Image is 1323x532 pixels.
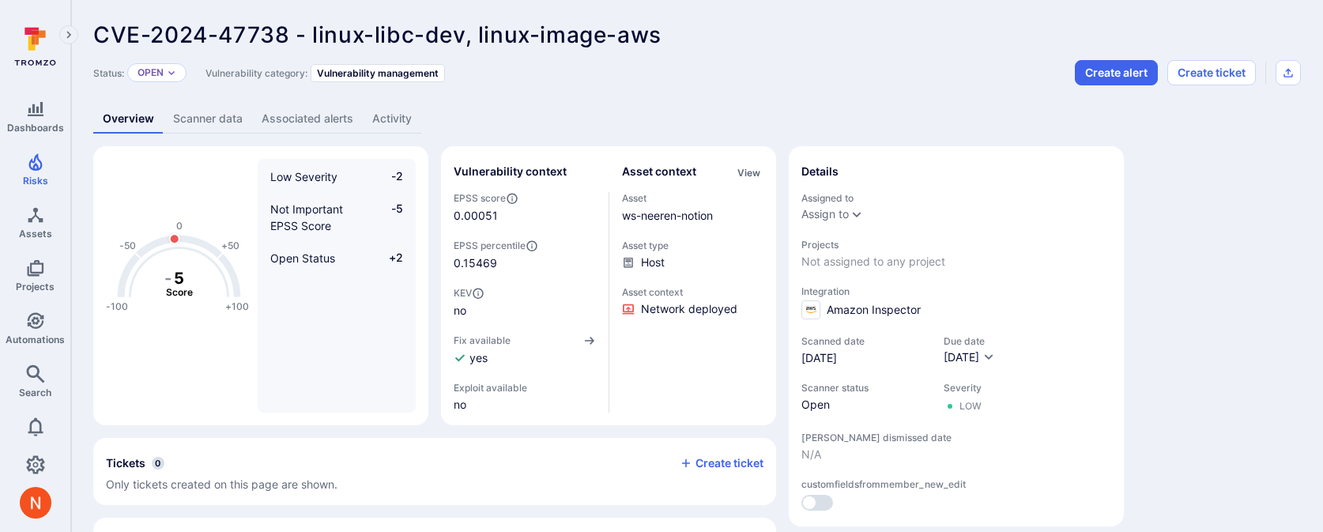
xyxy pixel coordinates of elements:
span: CVE-2024-47738 - linux-libc-dev, linux-image-aws [93,21,661,48]
span: Amazon Inspector [827,302,921,318]
text: +50 [221,240,239,252]
h2: Details [801,164,839,179]
span: 0 [152,457,164,470]
span: -2 [373,168,403,185]
img: ACg8ocIprwjrgDQnDsNSk9Ghn5p5-B8DpAKWoJ5Gi9syOE4K59tr4Q=s96-c [20,487,51,519]
span: no [454,397,596,413]
a: ws-neeren-notion [622,209,713,222]
span: Vulnerability category: [205,67,307,79]
span: Low Severity [270,170,337,183]
span: Severity [944,382,982,394]
span: Fix available [454,334,511,346]
span: Integration [801,285,1111,297]
text: -50 [119,240,136,252]
span: EPSS score [454,192,596,205]
span: customfieldsfrommember_new_edit [801,478,1111,490]
span: Automations [6,334,65,345]
span: Dashboards [7,122,64,134]
text: Score [166,286,193,298]
tspan: 5 [174,269,184,288]
span: KEV [454,287,596,300]
button: [DATE] [944,350,995,366]
button: Open [138,66,164,79]
button: Create ticket [1167,60,1256,85]
div: Vulnerability tabs [93,104,1301,134]
span: [DATE] [944,350,979,364]
span: Asset type [622,240,764,251]
span: Click to view evidence [641,301,737,317]
button: Expand dropdown [167,68,176,77]
span: Host [641,255,665,270]
a: Associated alerts [252,104,363,134]
h2: Tickets [106,455,145,471]
a: Activity [363,104,421,134]
h2: Asset context [622,164,696,179]
button: Create alert [1075,60,1158,85]
span: Not assigned to any project [801,254,1111,270]
span: Scanned date [801,335,928,347]
span: -5 [373,201,403,234]
div: Click to view all asset context details [734,164,763,180]
span: [PERSON_NAME] dismissed date [801,432,1111,443]
span: Due date [944,335,995,347]
div: Export as CSV [1276,60,1301,85]
span: Scanner status [801,382,928,394]
span: yes [469,350,488,366]
span: Assets [19,228,52,240]
a: Scanner data [164,104,252,134]
span: Risks [23,175,48,187]
div: Neeren Patki [20,487,51,519]
span: [DATE] [801,350,928,366]
div: Collapse [93,438,776,505]
a: Overview [93,104,164,134]
section: details card [789,146,1124,526]
div: Vulnerability management [311,64,445,82]
span: Projects [801,239,1111,251]
tspan: - [164,269,171,288]
span: Asset [622,192,764,204]
button: Assign to [801,208,849,221]
button: Expand dropdown [850,208,863,221]
span: N/A [801,447,1111,462]
text: +100 [225,300,249,312]
text: 0 [176,221,183,232]
i: Expand navigation menu [63,28,74,42]
h2: Vulnerability context [454,164,567,179]
span: +2 [373,250,403,266]
span: Status: [93,67,124,79]
span: Projects [16,281,55,292]
span: 0.15469 [454,255,596,271]
button: Create ticket [680,456,763,470]
section: tickets card [93,438,776,505]
span: Asset context [622,286,764,298]
span: Search [19,387,51,398]
span: Exploit available [454,382,527,394]
div: Low [959,400,982,413]
span: Only tickets created on this page are shown. [106,477,337,491]
span: Assigned to [801,192,1111,204]
span: Open [801,397,928,413]
span: Not Important EPSS Score [270,202,343,232]
span: Open Status [270,251,335,265]
g: The vulnerability score is based on the parameters defined in the settings [148,269,211,299]
span: EPSS percentile [454,240,596,252]
button: Expand navigation menu [59,25,78,44]
div: Due date field [944,335,995,366]
button: View [734,167,763,179]
text: -100 [106,300,128,312]
span: 0.00051 [454,208,498,224]
span: no [454,303,596,319]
